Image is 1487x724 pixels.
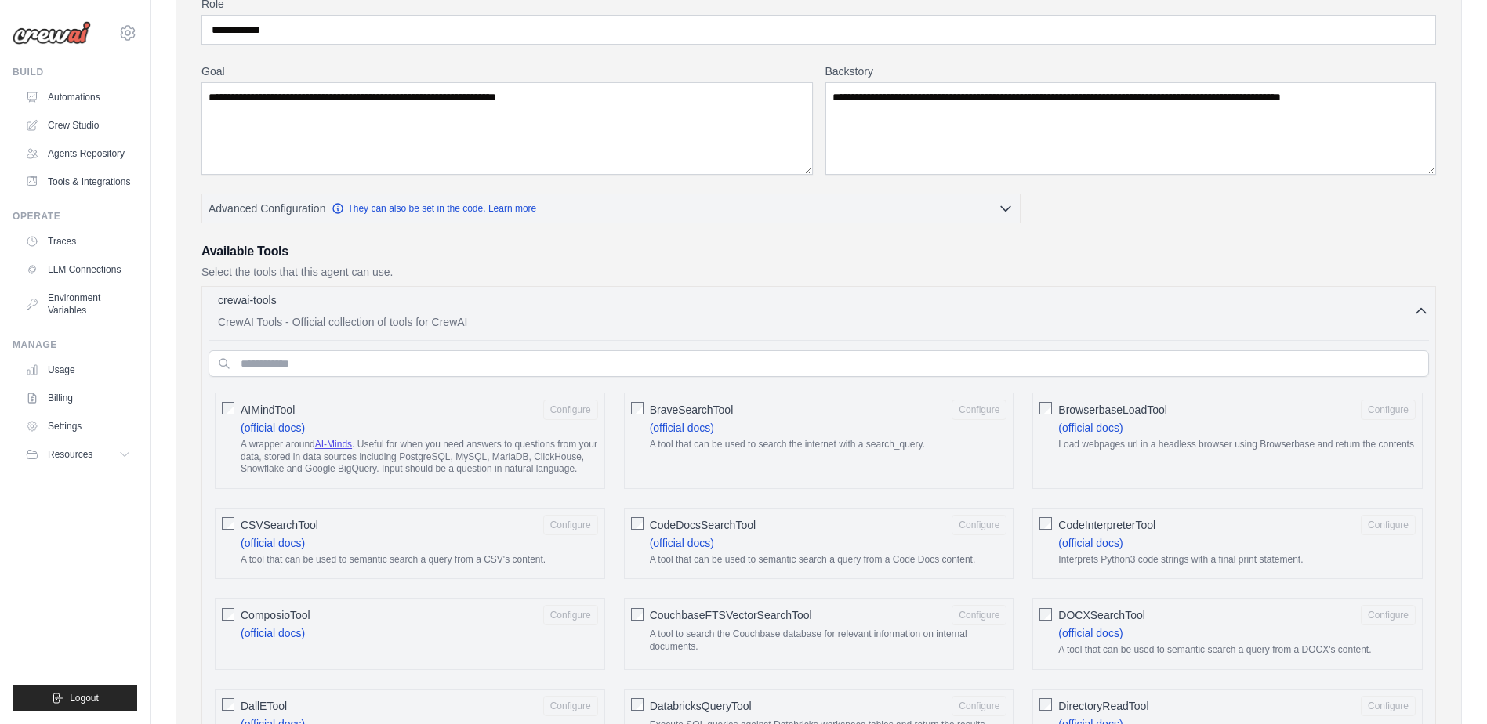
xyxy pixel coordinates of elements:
[1058,607,1145,623] span: DOCXSearchTool
[241,554,598,567] p: A tool that can be used to semantic search a query from a CSV's content.
[48,448,92,461] span: Resources
[19,229,137,254] a: Traces
[13,685,137,711] button: Logout
[13,210,137,223] div: Operate
[650,698,752,714] span: DatabricksQueryTool
[650,537,714,549] a: (official docs)
[70,692,99,704] span: Logout
[1058,537,1123,549] a: (official docs)
[1058,402,1167,418] span: BrowserbaseLoadTool
[201,264,1436,280] p: Select the tools that this agent can use.
[19,113,137,138] a: Crew Studio
[1058,517,1155,533] span: CodeInterpreterTool
[332,202,536,215] a: They can also be set in the code. Learn more
[241,402,295,418] span: AIMindTool
[650,402,734,418] span: BraveSearchTool
[13,338,137,351] div: Manage
[952,696,1006,716] button: DatabricksQueryTool Execute SQL queries against Databricks workspace tables and return the result...
[1058,422,1123,434] a: (official docs)
[650,517,756,533] span: CodeDocsSearchTool
[650,628,1007,653] p: A tool to search the Couchbase database for relevant information on internal documents.
[1058,698,1148,714] span: DirectoryReadTool
[209,292,1429,330] button: crewai-tools CrewAI Tools - Official collection of tools for CrewAI
[19,141,137,166] a: Agents Repository
[952,400,1006,420] button: BraveSearchTool (official docs) A tool that can be used to search the internet with a search_query.
[543,605,598,625] button: ComposioTool (official docs)
[241,537,305,549] a: (official docs)
[825,63,1437,79] label: Backstory
[19,257,137,282] a: LLM Connections
[19,357,137,382] a: Usage
[209,201,325,216] span: Advanced Configuration
[241,627,305,639] a: (official docs)
[1058,627,1123,639] a: (official docs)
[241,607,310,623] span: ComposioTool
[1058,439,1416,451] p: Load webpages url in a headless browser using Browserbase and return the contents
[241,517,318,533] span: CSVSearchTool
[19,285,137,323] a: Environment Variables
[241,439,598,476] p: A wrapper around . Useful for when you need answers to questions from your data, stored in data s...
[1361,605,1416,625] button: DOCXSearchTool (official docs) A tool that can be used to semantic search a query from a DOCX's c...
[241,422,305,434] a: (official docs)
[543,400,598,420] button: AIMindTool (official docs) A wrapper aroundAI-Minds. Useful for when you need answers to question...
[543,696,598,716] button: DallETool (official docs) Generates images using OpenAI's Dall-E model.
[650,554,1007,567] p: A tool that can be used to semantic search a query from a Code Docs content.
[1361,515,1416,535] button: CodeInterpreterTool (official docs) Interprets Python3 code strings with a final print statement.
[952,515,1006,535] button: CodeDocsSearchTool (official docs) A tool that can be used to semantic search a query from a Code...
[19,386,137,411] a: Billing
[13,21,91,45] img: Logo
[201,242,1436,261] h3: Available Tools
[952,605,1006,625] button: CouchbaseFTSVectorSearchTool A tool to search the Couchbase database for relevant information on ...
[13,66,137,78] div: Build
[1058,554,1416,567] p: Interprets Python3 code strings with a final print statement.
[543,515,598,535] button: CSVSearchTool (official docs) A tool that can be used to semantic search a query from a CSV's con...
[218,314,1413,330] p: CrewAI Tools - Official collection of tools for CrewAI
[1361,400,1416,420] button: BrowserbaseLoadTool (official docs) Load webpages url in a headless browser using Browserbase and...
[19,414,137,439] a: Settings
[218,292,277,308] p: crewai-tools
[650,439,1007,451] p: A tool that can be used to search the internet with a search_query.
[315,439,352,450] a: AI-Minds
[19,442,137,467] button: Resources
[650,422,714,434] a: (official docs)
[1058,644,1416,657] p: A tool that can be used to semantic search a query from a DOCX's content.
[1361,696,1416,716] button: DirectoryReadTool (official docs) A tool that can be used to recursively list a directory's content.
[202,194,1020,223] button: Advanced Configuration They can also be set in the code. Learn more
[201,63,813,79] label: Goal
[19,169,137,194] a: Tools & Integrations
[241,698,287,714] span: DallETool
[650,607,812,623] span: CouchbaseFTSVectorSearchTool
[19,85,137,110] a: Automations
